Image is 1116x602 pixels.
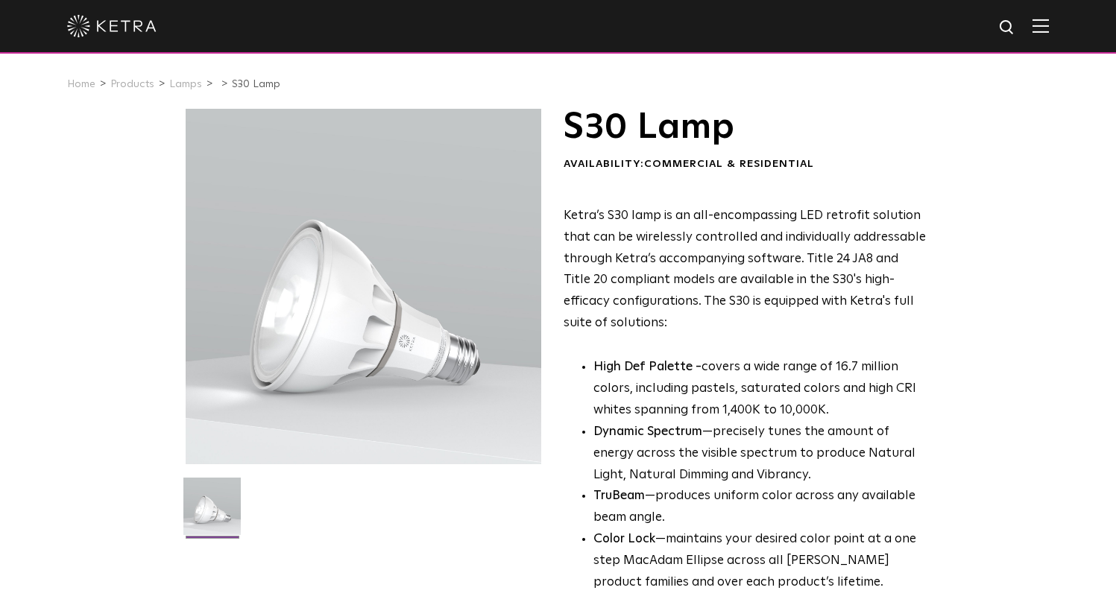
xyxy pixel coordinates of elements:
[564,157,927,172] div: Availability:
[593,422,927,487] li: —precisely tunes the amount of energy across the visible spectrum to produce Natural Light, Natur...
[593,529,927,594] li: —maintains your desired color point at a one step MacAdam Ellipse across all [PERSON_NAME] produc...
[67,79,95,89] a: Home
[593,486,927,529] li: —produces uniform color across any available beam angle.
[564,109,927,146] h1: S30 Lamp
[564,209,926,329] span: Ketra’s S30 lamp is an all-encompassing LED retrofit solution that can be wirelessly controlled a...
[110,79,154,89] a: Products
[593,533,655,545] strong: Color Lock
[183,478,241,546] img: S30-Lamp-Edison-2021-Web-Square
[593,489,645,502] strong: TruBeam
[593,357,927,422] p: covers a wide range of 16.7 million colors, including pastels, saturated colors and high CRI whit...
[169,79,202,89] a: Lamps
[67,15,157,37] img: ketra-logo-2019-white
[644,159,814,169] span: Commercial & Residential
[1033,19,1049,33] img: Hamburger%20Nav.svg
[593,425,702,438] strong: Dynamic Spectrum
[593,361,702,373] strong: High Def Palette -
[998,19,1017,37] img: search icon
[232,79,280,89] a: S30 Lamp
